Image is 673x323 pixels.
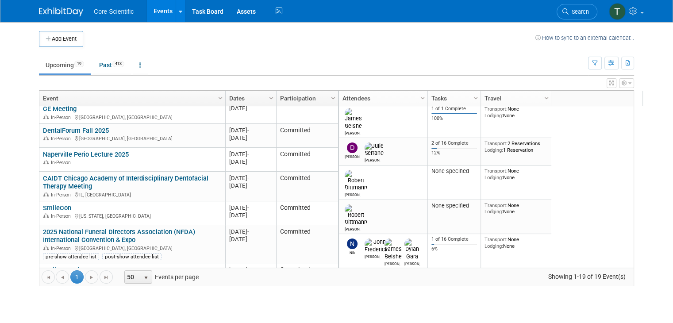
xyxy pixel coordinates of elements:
[88,274,95,281] span: Go to the next page
[419,95,426,102] span: Column Settings
[43,204,71,212] a: SmileCon
[431,140,477,146] div: 2 of 16 Complete
[557,4,597,19] a: Search
[485,202,548,215] div: None None
[329,91,338,104] a: Column Settings
[276,225,338,263] td: Committed
[431,246,477,252] div: 6%
[485,106,548,119] div: None None
[431,150,477,156] div: 12%
[431,202,477,209] div: None specified
[51,192,73,198] span: In-Person
[609,3,626,20] img: Thila Pathma
[404,260,420,266] div: Dylan Gara
[345,170,367,191] img: Robert Dittmann
[43,160,49,164] img: In-Person Event
[365,142,384,157] img: Julie Serrano
[43,192,49,196] img: In-Person Event
[276,263,338,287] td: Committed
[247,127,249,134] span: -
[542,91,552,104] a: Column Settings
[43,113,221,121] div: [GEOGRAPHIC_DATA], [GEOGRAPHIC_DATA]
[229,228,272,235] div: [DATE]
[345,191,360,197] div: Robert Dittmann
[43,174,208,191] a: CAIDT Chicago Academy of Interdisciplinary Dentofacial Therapy Meeting
[247,175,249,181] span: -
[229,204,272,211] div: [DATE]
[330,95,337,102] span: Column Settings
[280,91,332,106] a: Participation
[43,127,109,135] a: DentalForum Fall 2025
[43,115,49,119] img: In-Person Event
[485,236,508,242] span: Transport:
[345,249,360,255] div: Nik Koelblinger
[342,91,422,106] a: Attendees
[385,260,400,266] div: James Belshe
[485,147,503,153] span: Lodging:
[43,246,49,250] img: In-Person Event
[385,238,402,260] img: James Belshe
[85,270,98,284] a: Go to the next page
[39,57,91,73] a: Upcoming19
[485,168,508,174] span: Transport:
[100,270,113,284] a: Go to the last page
[42,270,55,284] a: Go to the first page
[216,91,226,104] a: Column Settings
[74,61,84,67] span: 19
[43,135,221,142] div: [GEOGRAPHIC_DATA], [GEOGRAPHIC_DATA]
[347,238,358,249] img: Nik Koelblinger
[229,266,272,273] div: [DATE]
[535,35,634,41] a: How to sync to an external calendar...
[365,253,380,259] div: John Frederick
[43,266,106,274] a: Smile Together - DSO
[217,95,224,102] span: Column Settings
[485,202,508,208] span: Transport:
[276,94,338,124] td: Committed
[485,140,548,153] div: 2 Reservations 1 Reservation
[112,61,124,67] span: 413
[543,95,550,102] span: Column Settings
[229,158,272,165] div: [DATE]
[540,270,634,283] span: Showing 1-19 of 19 Event(s)
[229,174,272,182] div: [DATE]
[142,274,150,281] span: select
[43,212,221,219] div: [US_STATE], [GEOGRAPHIC_DATA]
[43,228,195,244] a: 2025 National Funeral Directors Association (NFDA) International Convention & Expo
[431,168,477,175] div: None specified
[471,91,481,104] a: Column Settings
[43,136,49,140] img: In-Person Event
[345,204,367,226] img: Robert Dittmann
[268,95,275,102] span: Column Settings
[485,91,546,106] a: Travel
[51,213,73,219] span: In-Person
[102,253,162,260] div: post-show attendee list
[569,8,589,15] span: Search
[51,136,73,142] span: In-Person
[43,253,99,260] div: pre-show attendee list
[485,168,548,181] div: None None
[485,174,503,181] span: Lodging:
[276,172,338,201] td: Committed
[267,91,277,104] a: Column Settings
[229,211,272,219] div: [DATE]
[229,182,272,189] div: [DATE]
[276,201,338,225] td: Committed
[229,127,272,134] div: [DATE]
[70,270,84,284] span: 1
[39,8,83,16] img: ExhibitDay
[365,157,380,162] div: Julie Serrano
[39,31,83,47] button: Add Event
[43,91,219,106] a: Event
[365,238,388,253] img: John Frederick
[94,8,134,15] span: Core Scientific
[276,148,338,172] td: Committed
[59,274,66,281] span: Go to the previous page
[276,124,338,148] td: Committed
[247,228,249,235] span: -
[103,274,110,281] span: Go to the last page
[431,91,475,106] a: Tasks
[418,91,428,104] a: Column Settings
[345,226,360,231] div: Robert Dittmann
[51,246,73,251] span: In-Person
[51,160,73,165] span: In-Person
